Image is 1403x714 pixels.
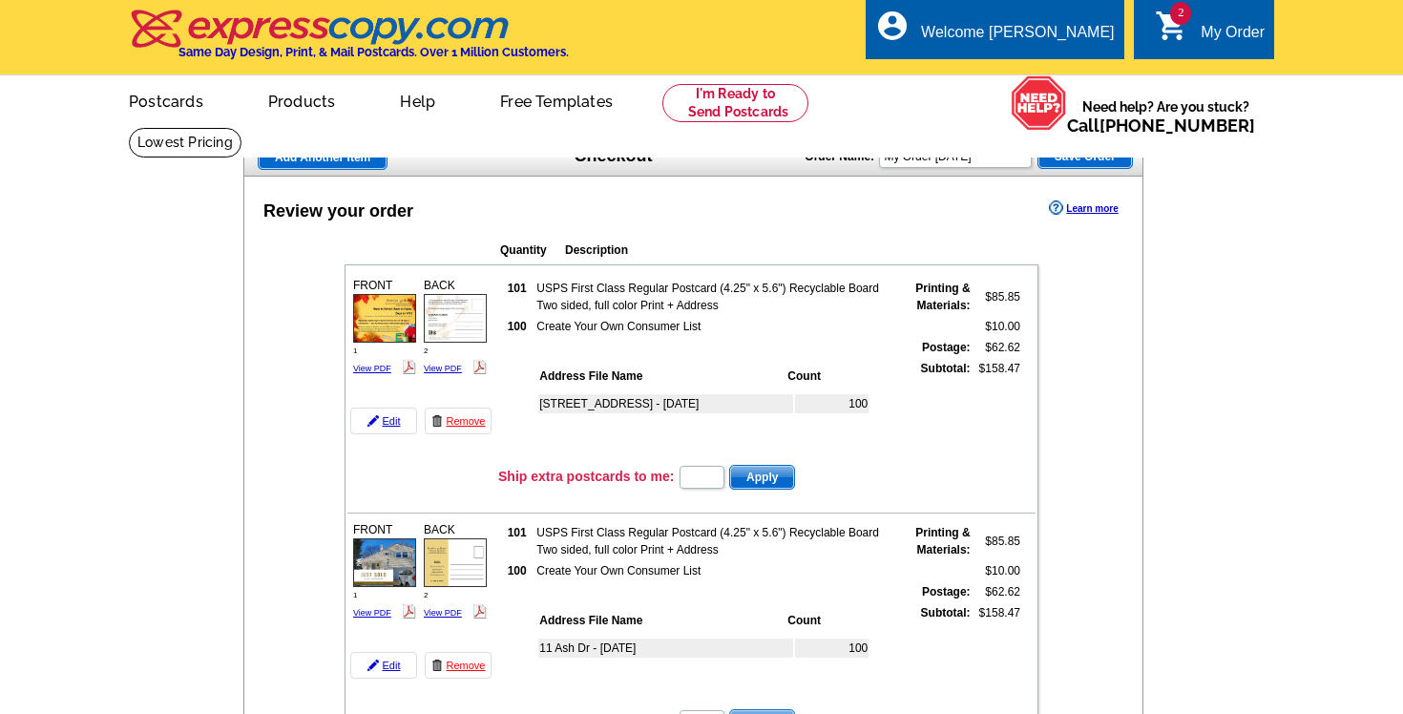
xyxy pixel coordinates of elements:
[353,346,357,355] span: 1
[508,320,527,333] strong: 100
[425,408,492,434] a: Remove
[921,606,971,619] strong: Subtotal:
[1155,9,1189,43] i: shopping_cart
[1049,200,1118,216] a: Learn more
[424,364,462,373] a: View PDF
[1170,2,1191,25] span: 2
[350,274,419,379] div: FRONT
[564,241,913,260] th: Description
[353,538,416,586] img: small-thumb.jpg
[730,466,794,489] span: Apply
[367,415,379,427] img: pencil-icon.gif
[922,341,971,354] strong: Postage:
[367,660,379,671] img: pencil-icon.gif
[921,362,971,375] strong: Subtotal:
[974,317,1021,336] td: $10.00
[472,360,487,374] img: pdf_logo.png
[129,23,569,59] a: Same Day Design, Print, & Mail Postcards. Over 1 Million Customers.
[259,146,387,169] span: Add Another Item
[795,394,869,413] td: 100
[424,346,428,355] span: 2
[98,77,234,122] a: Postcards
[535,561,895,580] td: Create Your Own Consumer List
[795,639,869,658] td: 100
[974,561,1021,580] td: $10.00
[1099,115,1255,136] a: [PHONE_NUMBER]
[535,523,895,559] td: USPS First Class Regular Postcard (4.25" x 5.6") Recyclable Board Two sided, full color Print + A...
[921,24,1114,51] div: Welcome [PERSON_NAME]
[974,359,1021,458] td: $158.47
[350,652,417,679] a: Edit
[535,317,895,336] td: Create Your Own Consumer List
[353,294,416,342] img: small-thumb.jpg
[508,526,527,539] strong: 101
[1011,75,1067,131] img: help
[1201,24,1265,51] div: My Order
[402,604,416,619] img: pdf_logo.png
[1067,97,1265,136] span: Need help? Are you stuck?
[424,294,487,342] img: small-thumb.jpg
[424,591,428,599] span: 2
[431,415,443,427] img: trashcan-icon.gif
[353,608,391,618] a: View PDF
[915,282,970,312] strong: Printing & Materials:
[263,199,413,224] div: Review your order
[729,465,795,490] button: Apply
[353,591,357,599] span: 1
[508,564,527,577] strong: 100
[786,367,869,386] th: Count
[499,241,562,260] th: Quantity
[350,518,419,623] div: FRONT
[353,364,391,373] a: View PDF
[538,367,785,386] th: Address File Name
[922,585,971,598] strong: Postage:
[402,360,416,374] img: pdf_logo.png
[178,45,569,59] h4: Same Day Design, Print, & Mail Postcards. Over 1 Million Customers.
[421,274,490,379] div: BACK
[786,611,869,630] th: Count
[974,523,1021,559] td: $85.85
[1067,115,1255,136] span: Call
[472,604,487,619] img: pdf_logo.png
[974,279,1021,315] td: $85.85
[1155,21,1265,45] a: 2 shopping_cart My Order
[431,660,443,671] img: trashcan-icon.gif
[915,526,970,556] strong: Printing & Materials:
[424,538,487,586] img: small-thumb.jpg
[421,518,490,623] div: BACK
[974,338,1021,357] td: $62.62
[538,611,785,630] th: Address File Name
[538,394,793,413] td: [STREET_ADDRESS] - [DATE]
[974,582,1021,601] td: $62.62
[425,652,492,679] a: Remove
[498,468,674,485] h3: Ship extra postcards to me:
[508,282,527,295] strong: 101
[535,279,895,315] td: USPS First Class Regular Postcard (4.25" x 5.6") Recyclable Board Two sided, full color Print + A...
[258,145,387,170] a: Add Another Item
[350,408,417,434] a: Edit
[538,639,793,658] td: 11 Ash Dr - [DATE]
[424,608,462,618] a: View PDF
[238,77,366,122] a: Products
[974,603,1021,703] td: $158.47
[470,77,643,122] a: Free Templates
[875,9,910,43] i: account_circle
[369,77,466,122] a: Help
